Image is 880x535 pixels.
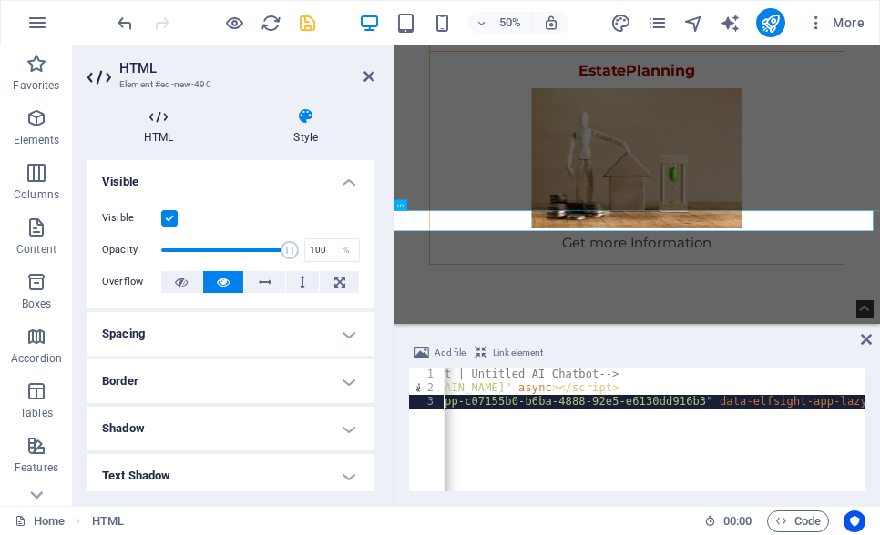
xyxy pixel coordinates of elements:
i: On resize automatically adjust zoom level to fit chosen device. [543,15,559,31]
p: Accordion [11,351,62,366]
i: Undo: Change HTML (Ctrl+Z) [115,13,136,34]
h6: 50% [496,12,525,34]
h4: Visible [87,160,374,193]
strong: Planning [466,31,603,66]
button: 50% [468,12,533,34]
button: navigator [683,12,705,34]
div: % [333,239,359,261]
i: Navigator [683,13,704,34]
p: Columns [14,187,59,202]
button: pages [647,12,669,34]
p: Features [15,460,58,475]
div: 3 [409,395,445,409]
p: Content [16,242,56,257]
h4: Border [87,359,374,403]
span: Link element [493,342,543,364]
span: : [736,514,739,528]
i: AI Writer [720,13,741,34]
h3: Element #ed-new-490 [119,76,338,93]
p: Favorites [13,78,59,93]
h4: Spacing [87,312,374,356]
label: Overflow [102,271,161,293]
button: undo [114,12,136,34]
label: Visible [102,207,161,229]
button: text_generator [720,12,742,34]
h4: Shadow [87,407,374,450]
i: Publish [760,13,781,34]
span: 00 00 [723,510,752,532]
span: More [807,14,865,32]
button: reload [260,12,281,34]
p: Boxes [22,297,52,311]
button: Link element [472,342,546,364]
i: Pages (Ctrl+Alt+S) [647,13,668,34]
span: Click to select. Double-click to edit [92,510,124,532]
h6: Session time [704,510,752,532]
h4: Style [237,107,374,146]
div: 2 [409,381,445,395]
strong: Estate [371,31,466,66]
span: Add file [435,342,466,364]
nav: breadcrumb [92,510,124,532]
p: Elements [14,133,60,147]
p: Tables [20,406,53,420]
button: save [296,12,318,34]
h4: HTML [87,107,237,146]
button: Usercentrics [844,510,865,532]
h4: Text Shadow [87,454,374,498]
button: Add file [412,342,468,364]
i: Design (Ctrl+Alt+Y) [610,13,631,34]
i: Save (Ctrl+S) [297,13,318,34]
a: Click to cancel selection. Double-click to open Pages [15,510,65,532]
button: design [610,12,632,34]
button: publish [756,8,785,37]
button: Code [767,510,829,532]
div: 1 [409,368,445,381]
span: Code [775,510,821,532]
h2: HTML [119,60,374,76]
button: More [800,8,872,37]
label: Opacity [102,245,161,255]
